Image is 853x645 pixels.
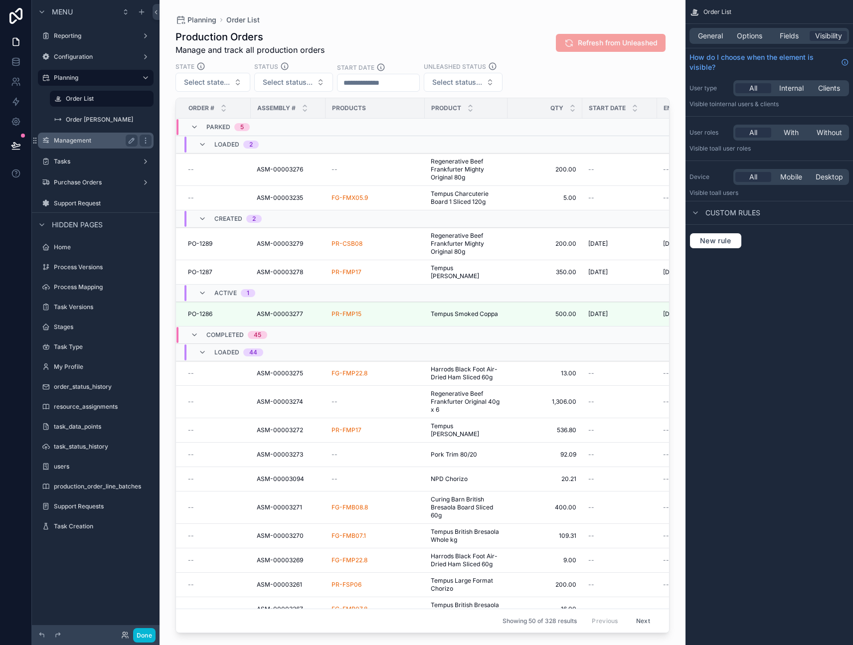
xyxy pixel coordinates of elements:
span: COMPLETED [206,331,244,339]
a: Process Mapping [38,279,154,295]
span: All user roles [715,145,751,152]
span: Desktop [816,172,843,182]
button: Done [133,628,156,643]
span: Active [214,289,237,297]
div: 5 [240,123,244,131]
span: With [784,128,799,138]
span: Mobile [780,172,802,182]
label: Order List [66,95,148,103]
span: Showing 50 of 328 results [503,617,577,625]
div: 44 [249,348,257,356]
span: Fields [780,31,799,41]
label: order_status_history [54,383,152,391]
label: task_data_points [54,423,152,431]
button: Next [629,613,657,629]
a: users [38,459,154,475]
label: Reporting [54,32,138,40]
a: Process Versions [38,259,154,275]
label: Task Type [54,343,152,351]
span: Internal [779,83,804,93]
a: Order [PERSON_NAME] [50,112,154,128]
a: Planning [38,70,154,86]
span: Order List [703,8,731,16]
span: Visibility [815,31,842,41]
span: All [749,128,757,138]
a: Reporting [38,28,154,44]
label: Task Creation [54,522,152,530]
span: Created [214,215,242,223]
label: Home [54,243,152,251]
div: 45 [254,331,261,339]
span: Internal users & clients [715,100,779,108]
span: PARKED [206,123,230,131]
label: Tasks [54,158,138,165]
a: production_order_line_batches [38,479,154,494]
span: Start Date [589,104,626,112]
a: task_data_points [38,419,154,435]
span: all users [715,189,738,196]
div: 2 [252,215,256,223]
label: Planning [54,74,134,82]
span: General [698,31,723,41]
span: Hidden pages [52,220,103,230]
label: Configuration [54,53,138,61]
span: How do I choose when the element is visible? [689,52,837,72]
label: My Profile [54,363,152,371]
label: User roles [689,129,729,137]
label: resource_assignments [54,403,152,411]
a: Configuration [38,49,154,65]
label: production_order_line_batches [54,483,152,490]
span: Product [431,104,461,112]
span: Clients [818,83,840,93]
label: task_status_history [54,443,152,451]
a: How do I choose when the element is visible? [689,52,849,72]
span: Products [332,104,366,112]
a: Stages [38,319,154,335]
span: Loaded [214,141,239,149]
label: Device [689,173,729,181]
p: Visible to [689,145,849,153]
a: Tasks [38,154,154,169]
span: Without [817,128,842,138]
p: Visible to [689,100,849,108]
div: 1 [247,289,249,297]
div: 2 [249,141,253,149]
span: Qty [550,104,563,112]
span: Loaded [214,348,239,356]
span: Menu [52,7,73,17]
a: Task Versions [38,299,154,315]
a: Task Type [38,339,154,355]
span: Custom rules [705,208,760,218]
label: Stages [54,323,152,331]
label: Order [PERSON_NAME] [66,116,152,124]
span: All [749,172,757,182]
a: order_status_history [38,379,154,395]
span: Order # [188,104,214,112]
a: Support Requests [38,498,154,514]
a: Order List [50,91,154,107]
a: My Profile [38,359,154,375]
span: Assembly # [257,104,296,112]
a: Home [38,239,154,255]
a: Purchase Orders [38,174,154,190]
span: New rule [696,236,735,245]
a: task_status_history [38,439,154,455]
label: users [54,463,152,471]
label: Process Versions [54,263,152,271]
a: Management [38,133,154,149]
span: All [749,83,757,93]
label: Management [54,137,134,145]
label: Purchase Orders [54,178,138,186]
span: End Date [664,104,693,112]
a: Support Request [38,195,154,211]
label: Support Requests [54,502,152,510]
label: User type [689,84,729,92]
a: resource_assignments [38,399,154,415]
a: Task Creation [38,518,154,534]
button: New rule [689,233,742,249]
label: Process Mapping [54,283,152,291]
label: Support Request [54,199,152,207]
p: Visible to [689,189,849,197]
label: Task Versions [54,303,152,311]
span: Options [737,31,762,41]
